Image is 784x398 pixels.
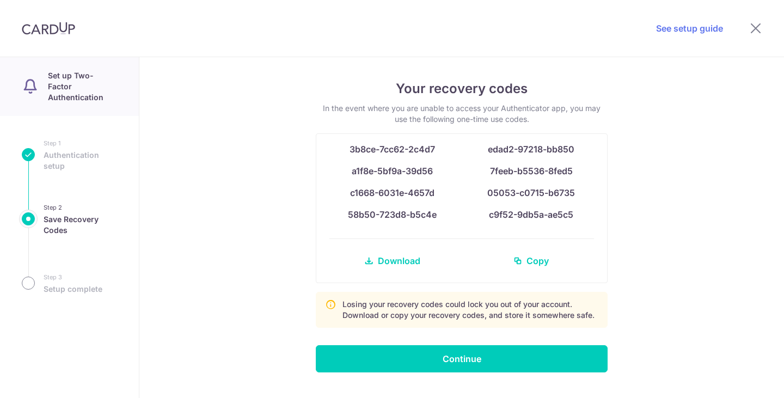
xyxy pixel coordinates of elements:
[44,214,117,236] span: Save Recovery Codes
[487,187,575,198] span: 05053-c0715-b6735
[488,144,574,155] span: edad2-97218-bb850
[378,254,420,267] span: Download
[22,22,75,35] img: CardUp
[329,248,455,274] a: Download
[489,209,573,220] span: c9f52-9db5a-ae5c5
[44,272,102,283] small: Step 3
[44,202,117,213] small: Step 2
[350,187,434,198] span: c1668-6031e-4657d
[342,299,598,321] p: Losing your recovery codes could lock you out of your account. Download or copy your recovery cod...
[348,209,437,220] span: 58b50-723d8-b5c4e
[44,284,102,295] span: Setup complete
[350,144,435,155] span: 3b8ce-7cc62-2c4d7
[468,248,594,274] a: Copy
[316,79,608,99] h4: Your recovery codes
[44,138,117,149] small: Step 1
[316,345,608,372] input: Continue
[490,166,573,176] span: 7feeb-b5536-8fed5
[48,70,117,103] p: Set up Two-Factor Authentication
[526,254,549,267] span: Copy
[44,150,117,172] span: Authentication setup
[316,103,608,125] p: In the event where you are unable to access your Authenticator app, you may use the following one...
[352,166,433,176] span: a1f8e-5bf9a-39d56
[656,22,723,35] a: See setup guide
